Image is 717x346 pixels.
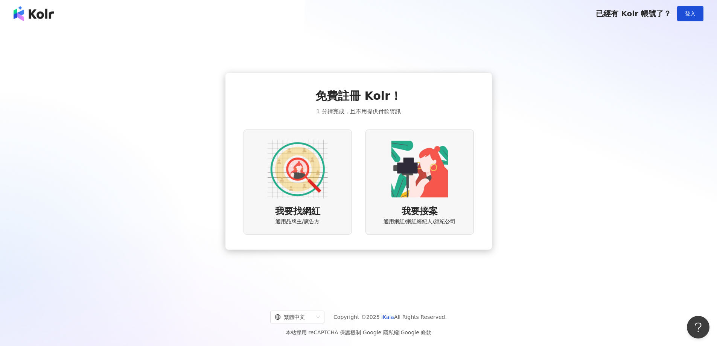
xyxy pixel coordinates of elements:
[276,218,320,226] span: 適用品牌主/廣告方
[268,139,328,199] img: AD identity option
[685,11,696,17] span: 登入
[399,329,401,335] span: |
[315,88,402,104] span: 免費註冊 Kolr！
[384,218,455,226] span: 適用網紅/網紅經紀人/經紀公司
[687,316,709,338] iframe: Help Scout Beacon - Open
[275,311,313,323] div: 繁體中文
[402,205,438,218] span: 我要接案
[275,205,320,218] span: 我要找網紅
[677,6,703,21] button: 登入
[381,314,394,320] a: iKala
[333,312,447,322] span: Copyright © 2025 All Rights Reserved.
[363,329,399,335] a: Google 隱私權
[286,328,431,337] span: 本站採用 reCAPTCHA 保護機制
[316,107,400,116] span: 1 分鐘完成，且不用提供付款資訊
[596,9,671,18] span: 已經有 Kolr 帳號了？
[390,139,450,199] img: KOL identity option
[361,329,363,335] span: |
[14,6,54,21] img: logo
[400,329,431,335] a: Google 條款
